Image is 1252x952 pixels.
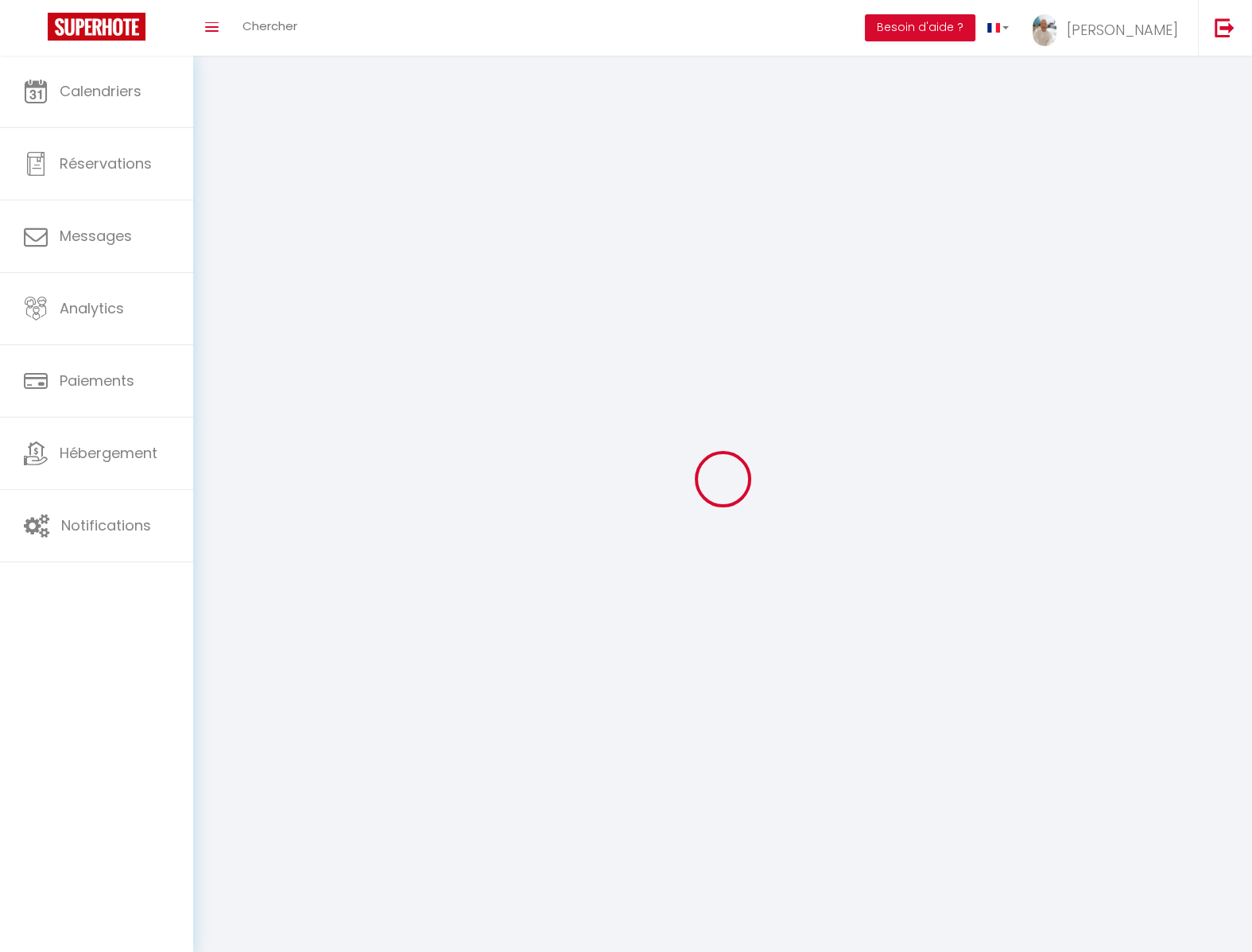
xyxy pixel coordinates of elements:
img: logout [1215,17,1235,37]
span: Analytics [60,298,124,318]
button: Besoin d'aide ? [865,14,975,41]
img: ... [1033,14,1056,46]
span: Messages [60,226,132,246]
span: Chercher [242,17,297,34]
img: Super Booking [48,13,145,41]
span: Hébergement [60,443,157,463]
span: [PERSON_NAME] [1067,20,1178,40]
span: Notifications [61,515,151,535]
span: Paiements [60,371,134,391]
span: Calendriers [60,81,141,101]
span: Réservations [60,153,152,173]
